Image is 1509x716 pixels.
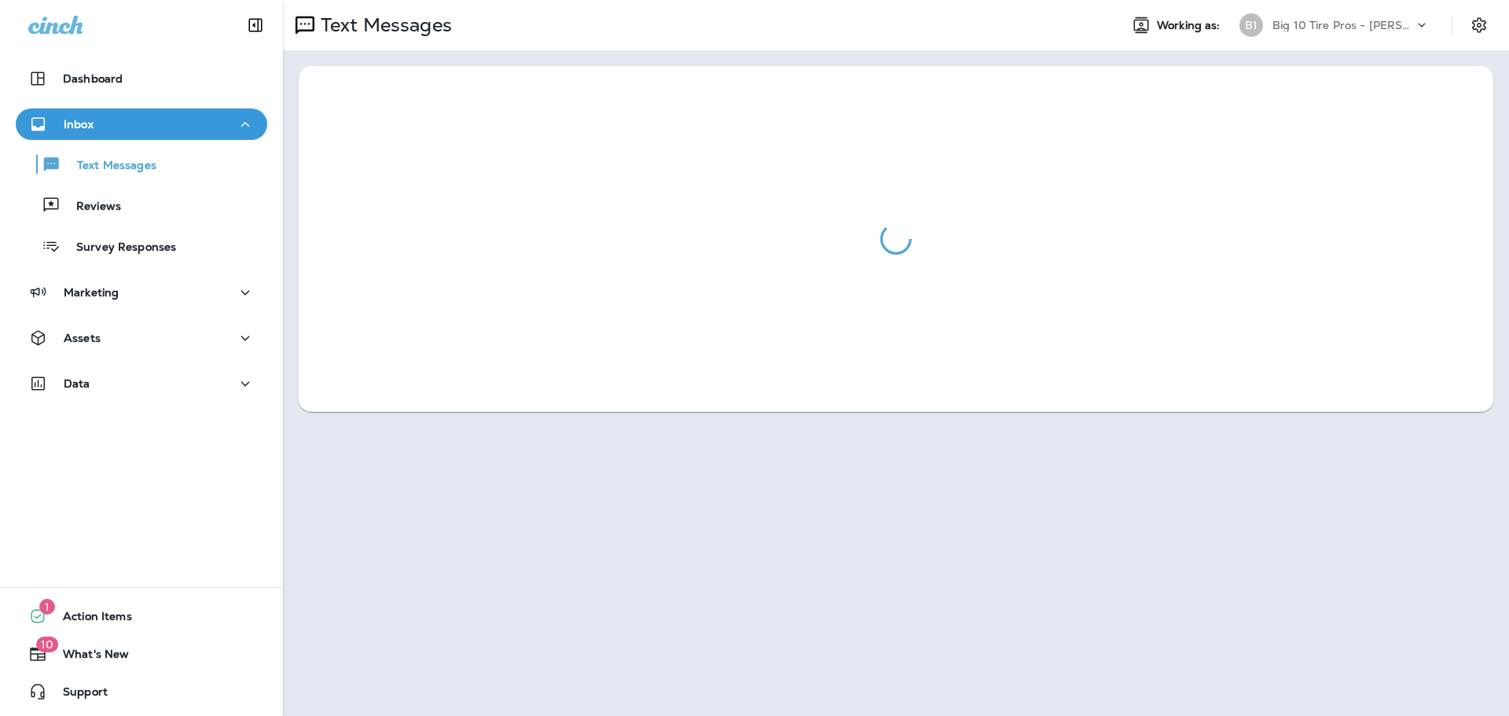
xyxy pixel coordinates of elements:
[64,118,94,130] p: Inbox
[61,241,176,255] p: Survey Responses
[233,9,277,41] button: Collapse Sidebar
[64,286,119,299] p: Marketing
[39,599,55,615] span: 1
[16,229,267,263] button: Survey Responses
[61,200,121,215] p: Reviews
[47,648,129,666] span: What's New
[1239,13,1263,37] div: B1
[16,108,267,140] button: Inbox
[47,610,132,629] span: Action Items
[1157,19,1224,32] span: Working as:
[16,277,267,308] button: Marketing
[314,13,452,37] p: Text Messages
[16,148,267,181] button: Text Messages
[16,189,267,222] button: Reviews
[36,637,58,652] span: 10
[16,638,267,670] button: 10What's New
[16,63,267,94] button: Dashboard
[16,322,267,354] button: Assets
[16,600,267,632] button: 1Action Items
[61,159,156,174] p: Text Messages
[1272,19,1414,31] p: Big 10 Tire Pros - [PERSON_NAME]
[63,72,123,85] p: Dashboard
[64,377,90,390] p: Data
[47,685,108,704] span: Support
[64,332,101,344] p: Assets
[1465,11,1493,39] button: Settings
[16,676,267,707] button: Support
[16,368,267,399] button: Data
